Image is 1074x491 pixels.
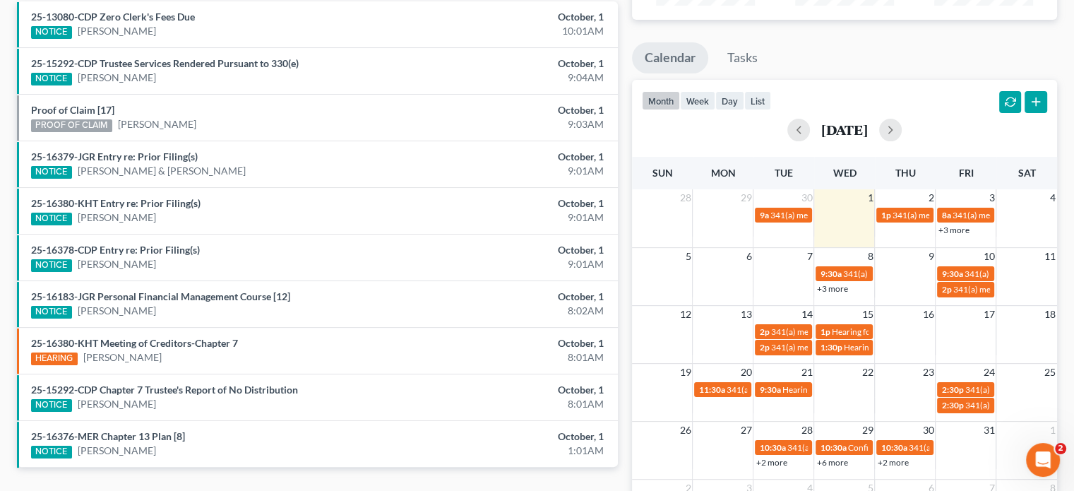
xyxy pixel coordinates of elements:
[820,342,842,353] span: 1:30p
[678,306,692,323] span: 12
[744,91,771,110] button: list
[31,337,238,349] a: 25-16380-KHT Meeting of Creditors-Chapter 7
[422,397,604,411] div: 8:01AM
[31,57,299,69] a: 25-15292-CDP Trustee Services Rendered Pursuant to 330(e)
[31,446,72,459] div: NOTICE
[799,306,813,323] span: 14
[805,248,813,265] span: 7
[1043,248,1057,265] span: 11
[831,326,1016,337] span: Hearing for [PERSON_NAME] & [PERSON_NAME]
[739,306,753,323] span: 13
[78,257,156,271] a: [PERSON_NAME]
[422,10,604,24] div: October, 1
[642,91,680,110] button: month
[422,71,604,85] div: 9:04AM
[759,342,769,353] span: 2p
[678,189,692,206] span: 28
[710,167,735,179] span: Mon
[921,364,935,381] span: 23
[759,210,768,220] span: 9a
[843,342,1028,353] span: Hearing for [PERSON_NAME] & [PERSON_NAME]
[770,326,981,337] span: 341(a) meeting for [PERSON_NAME] & [PERSON_NAME]
[31,259,72,272] div: NOTICE
[981,248,996,265] span: 10
[847,442,1009,453] span: Confirmation Hearing for [PERSON_NAME]
[31,104,114,116] a: Proof of Claim [17]
[775,167,793,179] span: Tue
[78,397,156,411] a: [PERSON_NAME]
[422,164,604,178] div: 9:01AM
[744,248,753,265] span: 6
[422,290,604,304] div: October, 1
[958,167,973,179] span: Fri
[770,210,906,220] span: 341(a) meeting for [PERSON_NAME]
[860,364,874,381] span: 22
[739,422,753,439] span: 27
[422,243,604,257] div: October, 1
[31,399,72,412] div: NOTICE
[860,422,874,439] span: 29
[756,457,787,468] a: +2 more
[881,442,907,453] span: 10:30a
[422,257,604,271] div: 9:01AM
[799,422,813,439] span: 28
[820,268,841,279] span: 9:30a
[31,353,78,365] div: HEARING
[83,350,162,365] a: [PERSON_NAME]
[787,442,923,453] span: 341(a) meeting for [PERSON_NAME]
[941,400,963,410] span: 2:30p
[31,26,72,39] div: NOTICE
[1018,167,1035,179] span: Sat
[739,364,753,381] span: 20
[1043,364,1057,381] span: 25
[926,248,935,265] span: 9
[1026,443,1060,477] iframe: Intercom live chat
[941,284,951,295] span: 2p
[1043,306,1057,323] span: 18
[816,457,847,468] a: +6 more
[31,166,72,179] div: NOTICE
[895,167,915,179] span: Thu
[31,197,201,209] a: 25-16380-KHT Entry re: Prior Filing(s)
[31,11,195,23] a: 25-13080-CDP Zero Clerk's Fees Due
[31,306,72,319] div: NOTICE
[820,442,846,453] span: 10:30a
[715,91,744,110] button: day
[759,384,780,395] span: 9:30a
[78,211,156,225] a: [PERSON_NAME]
[422,211,604,225] div: 9:01AM
[78,304,156,318] a: [PERSON_NAME]
[1049,189,1057,206] span: 4
[981,306,996,323] span: 17
[1049,422,1057,439] span: 1
[759,442,785,453] span: 10:30a
[678,364,692,381] span: 19
[759,326,769,337] span: 2p
[987,189,996,206] span: 3
[31,119,112,132] div: PROOF OF CLAIM
[866,248,874,265] span: 8
[31,244,200,256] a: 25-16378-CDP Entry re: Prior Filing(s)
[422,24,604,38] div: 10:01AM
[926,189,935,206] span: 2
[652,167,672,179] span: Sun
[820,326,830,337] span: 1p
[866,189,874,206] span: 1
[422,430,604,444] div: October, 1
[118,117,196,131] a: [PERSON_NAME]
[78,71,156,85] a: [PERSON_NAME]
[799,364,813,381] span: 21
[715,42,770,73] a: Tasks
[680,91,715,110] button: week
[726,384,862,395] span: 341(a) meeting for [PERSON_NAME]
[31,430,185,442] a: 25-16376-MER Chapter 13 Plan [8]
[842,268,979,279] span: 341(a) meeting for [PERSON_NAME]
[698,384,724,395] span: 11:30a
[422,117,604,131] div: 9:03AM
[422,444,604,458] div: 1:01AM
[941,210,950,220] span: 8a
[78,164,246,178] a: [PERSON_NAME] & [PERSON_NAME]
[78,24,156,38] a: [PERSON_NAME]
[31,150,198,162] a: 25-16379-JGR Entry re: Prior Filing(s)
[678,422,692,439] span: 26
